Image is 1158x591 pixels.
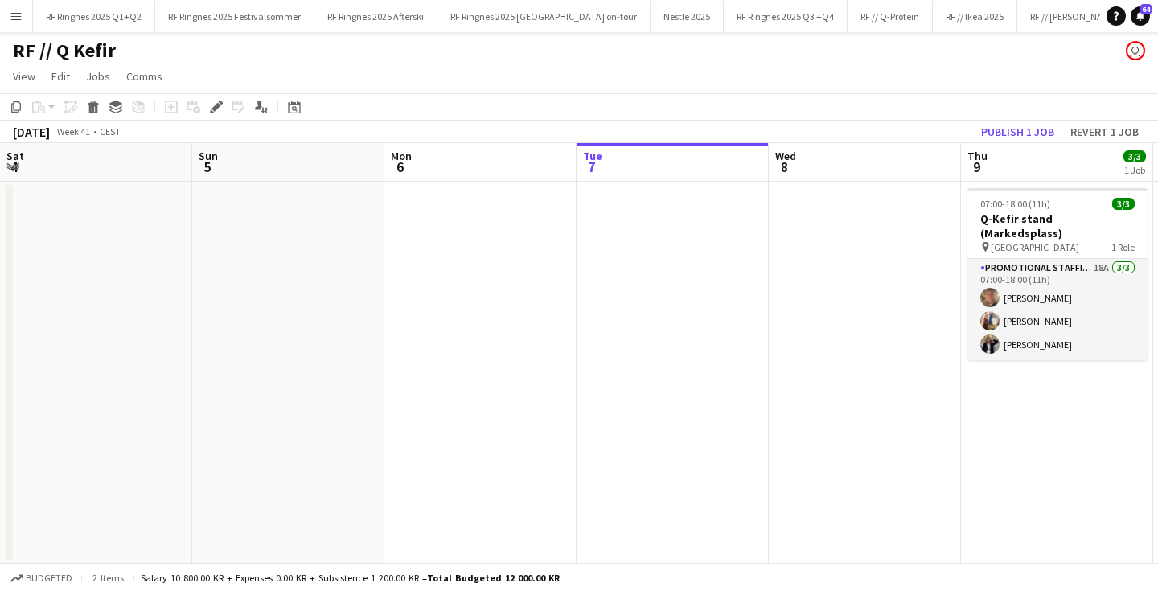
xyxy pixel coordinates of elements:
span: 64 [1140,4,1152,14]
span: Wed [775,149,796,163]
button: Revert 1 job [1064,121,1145,142]
span: 2 items [88,572,127,584]
span: Edit [51,69,70,84]
button: RF // Q-Protein [848,1,933,32]
button: RF Ringnes 2025 [GEOGRAPHIC_DATA] on-tour [437,1,651,32]
span: 1 Role [1111,241,1135,253]
a: 64 [1131,6,1150,26]
span: 07:00-18:00 (11h) [980,198,1050,210]
span: 7 [581,158,602,176]
span: Sat [6,149,24,163]
h3: Q-Kefir stand (Markedsplass) [967,211,1148,240]
app-user-avatar: Wilmer Borgnes [1126,41,1145,60]
app-job-card: 07:00-18:00 (11h)3/3Q-Kefir stand (Markedsplass) [GEOGRAPHIC_DATA]1 RolePromotional Staffing (Bra... [967,188,1148,360]
span: 9 [965,158,988,176]
button: RF // Ikea 2025 [933,1,1017,32]
app-card-role: Promotional Staffing (Brand Ambassadors)18A3/307:00-18:00 (11h)[PERSON_NAME][PERSON_NAME][PERSON_... [967,259,1148,360]
a: Edit [45,66,76,87]
div: CEST [100,125,121,137]
span: Comms [126,69,162,84]
a: Jobs [80,66,117,87]
span: Mon [391,149,412,163]
span: View [13,69,35,84]
div: Salary 10 800.00 KR + Expenses 0.00 KR + Subsistence 1 200.00 KR = [141,572,560,584]
h1: RF // Q Kefir [13,39,116,63]
button: RF Ringnes 2025 Afterski [314,1,437,32]
span: Week 41 [53,125,93,137]
button: Nestle 2025 [651,1,724,32]
span: 4 [4,158,24,176]
span: [GEOGRAPHIC_DATA] [991,241,1079,253]
span: 8 [773,158,796,176]
span: 3/3 [1123,150,1146,162]
button: RF Ringnes 2025 Q3 +Q4 [724,1,848,32]
span: Thu [967,149,988,163]
span: Sun [199,149,218,163]
div: [DATE] [13,124,50,140]
span: Total Budgeted 12 000.00 KR [427,572,560,584]
button: RF Ringnes 2025 Festivalsommer [155,1,314,32]
button: Budgeted [8,569,75,587]
span: Jobs [86,69,110,84]
span: 5 [196,158,218,176]
span: Tue [583,149,602,163]
span: Budgeted [26,573,72,584]
a: Comms [120,66,169,87]
span: 6 [388,158,412,176]
span: 3/3 [1112,198,1135,210]
button: Publish 1 job [975,121,1061,142]
a: View [6,66,42,87]
div: 1 Job [1124,164,1145,176]
button: RF // [PERSON_NAME] 2025 [1017,1,1152,32]
button: RF Ringnes 2025 Q1+Q2 [33,1,155,32]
